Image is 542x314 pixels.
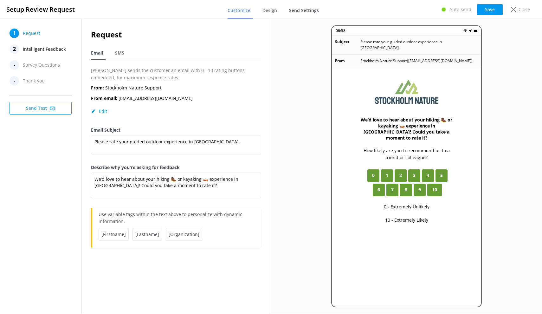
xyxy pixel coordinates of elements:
span: [Firstname] [99,228,129,241]
textarea: We’d love to hear about your hiking 🥾 or kayaking 🛶 experience in [GEOGRAPHIC_DATA]! Could you ta... [91,173,261,198]
span: 0 [372,172,375,179]
img: battery.png [474,29,477,33]
b: From: [91,85,104,91]
div: 1 [10,29,19,38]
label: Describe why you're asking for feedback [91,164,261,171]
p: Auto-send [449,6,471,13]
img: 561-1721547166.png [375,80,438,104]
p: Close [519,6,530,13]
p: Use variable tags within the text above to personalize with dynamic information. [99,211,255,228]
span: Email [91,50,103,56]
span: 8 [405,186,407,193]
textarea: Please rate your guided outdoor experience in [GEOGRAPHIC_DATA]. [91,135,261,154]
h3: Setup Review Request [6,4,75,15]
p: How likely are you to recommend us to a friend or colleague? [357,147,456,161]
h3: We’d love to hear about your hiking 🥾 or kayaking 🛶 experience in [GEOGRAPHIC_DATA]! Could you ta... [357,117,456,141]
span: 2 [399,172,402,179]
p: [PERSON_NAME] sends the customer an email with 0 - 10 rating buttons embedded, for maximum respon... [91,67,261,81]
span: Request [23,29,40,38]
button: Save [477,4,503,15]
p: Please rate your guided outdoor experience in [GEOGRAPHIC_DATA]. [360,39,478,51]
span: 9 [418,186,421,193]
p: From [335,58,360,64]
span: [Organization] [166,228,202,241]
p: 06:58 [336,28,345,34]
button: Edit [91,108,107,114]
p: 10 - Extremely Likely [385,217,428,224]
span: 3 [413,172,416,179]
p: 0 - Extremely Unlikely [384,203,429,210]
span: Send Settings [289,7,319,14]
b: From email: [91,95,117,101]
span: 10 [432,186,437,193]
label: Email Subject [91,127,261,134]
button: Send Test [10,102,72,114]
p: Stockholm Nature Support ( [EMAIL_ADDRESS][DOMAIN_NAME] ) [360,58,473,64]
p: [EMAIL_ADDRESS][DOMAIN_NAME] [91,95,193,102]
p: Stockholm Nature Support [91,84,162,91]
span: 4 [427,172,429,179]
div: 2 [10,44,19,54]
span: Thank you [23,76,45,86]
span: 7 [391,186,394,193]
span: SMS [115,50,124,56]
span: Customize [228,7,250,14]
div: - [10,76,19,86]
h2: Request [91,29,261,41]
span: 6 [377,186,380,193]
span: [Lastname] [132,228,162,241]
p: Subject [335,39,360,51]
span: 1 [386,172,388,179]
span: Survey Questions [23,60,60,70]
img: wifi.png [463,29,467,33]
span: Design [262,7,277,14]
span: 5 [440,172,443,179]
div: - [10,60,19,70]
span: Intelligent Feedback [23,44,66,54]
img: near-me.png [468,29,472,33]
